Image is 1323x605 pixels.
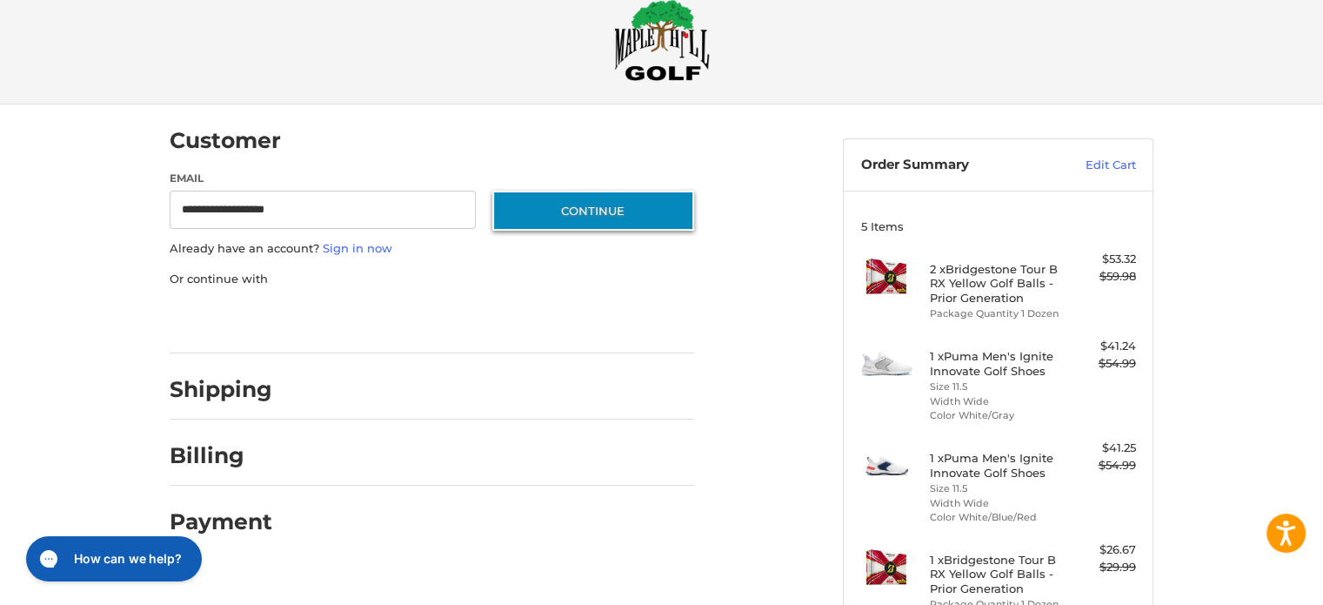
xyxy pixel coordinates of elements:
a: Edit Cart [1048,157,1136,174]
label: Email [170,171,476,186]
div: $54.99 [1067,457,1136,474]
h2: Billing [170,442,271,469]
div: $54.99 [1067,355,1136,373]
iframe: PayPal-venmo [459,305,590,336]
li: Color White/Blue/Red [930,510,1063,525]
li: Size 11.5 [930,380,1063,394]
h2: Shipping [170,376,272,403]
button: Continue [492,191,694,231]
li: Color White/Gray [930,408,1063,423]
iframe: Gorgias live chat messenger [17,530,206,588]
h4: 2 x Bridgestone Tour B RX Yellow Golf Balls - Prior Generation [930,262,1063,305]
li: Size 11.5 [930,481,1063,496]
h3: Order Summary [861,157,1048,174]
iframe: PayPal-paylater [311,305,442,336]
div: $53.32 [1067,251,1136,268]
p: Or continue with [170,271,694,288]
a: Sign in now [323,241,392,255]
h4: 1 x Bridgestone Tour B RX Yellow Golf Balls - Prior Generation [930,553,1063,595]
h4: 1 x Puma Men's Ignite Innovate Golf Shoes [930,451,1063,480]
div: $59.98 [1067,268,1136,286]
iframe: PayPal-paypal [164,305,295,336]
li: Package Quantity 1 Dozen [930,306,1063,321]
h3: 5 Items [861,219,1136,233]
div: $41.25 [1067,440,1136,457]
div: $41.24 [1067,338,1136,355]
li: Width Wide [930,394,1063,409]
h2: Customer [170,127,281,154]
li: Width Wide [930,496,1063,511]
p: Already have an account? [170,240,694,258]
h2: Payment [170,508,272,535]
h4: 1 x Puma Men's Ignite Innovate Golf Shoes [930,349,1063,378]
